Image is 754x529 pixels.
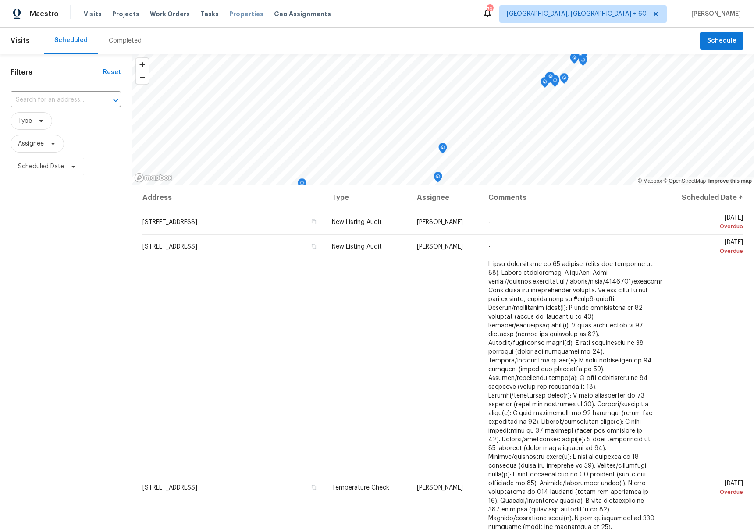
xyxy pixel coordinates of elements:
[134,173,173,183] a: Mapbox homepage
[507,10,647,18] span: [GEOGRAPHIC_DATA], [GEOGRAPHIC_DATA] + 60
[84,10,102,18] span: Visits
[669,239,743,256] span: [DATE]
[109,36,142,45] div: Completed
[18,162,64,171] span: Scheduled Date
[700,32,743,50] button: Schedule
[560,73,569,87] div: Map marker
[136,71,149,84] button: Zoom out
[30,10,59,18] span: Maestro
[11,93,96,107] input: Search for an address...
[662,185,743,210] th: Scheduled Date ↑
[417,219,463,225] span: [PERSON_NAME]
[663,178,706,184] a: OpenStreetMap
[11,68,103,77] h1: Filters
[434,172,442,185] div: Map marker
[688,10,741,18] span: [PERSON_NAME]
[488,244,491,250] span: -
[103,68,121,77] div: Reset
[410,185,481,210] th: Assignee
[142,219,197,225] span: [STREET_ADDRESS]
[332,219,382,225] span: New Listing Audit
[11,31,30,50] span: Visits
[310,218,318,226] button: Copy Address
[310,483,318,491] button: Copy Address
[551,75,559,89] div: Map marker
[136,58,149,71] button: Zoom in
[481,185,662,210] th: Comments
[570,53,579,67] div: Map marker
[638,178,662,184] a: Mapbox
[545,72,554,86] div: Map marker
[132,54,754,185] canvas: Map
[488,219,491,225] span: -
[332,485,389,491] span: Temperature Check
[669,488,743,497] div: Overdue
[669,215,743,231] span: [DATE]
[18,139,44,148] span: Assignee
[574,48,583,61] div: Map marker
[417,244,463,250] span: [PERSON_NAME]
[487,5,493,14] div: 791
[669,247,743,256] div: Overdue
[310,242,318,250] button: Copy Address
[546,72,555,85] div: Map marker
[18,117,32,125] span: Type
[707,36,736,46] span: Schedule
[669,222,743,231] div: Overdue
[576,49,585,63] div: Map marker
[669,480,743,497] span: [DATE]
[142,185,325,210] th: Address
[708,178,752,184] a: Improve this map
[274,10,331,18] span: Geo Assignments
[150,10,190,18] span: Work Orders
[417,485,463,491] span: [PERSON_NAME]
[142,485,197,491] span: [STREET_ADDRESS]
[229,10,263,18] span: Properties
[438,143,447,156] div: Map marker
[541,77,549,91] div: Map marker
[54,36,88,45] div: Scheduled
[110,94,122,107] button: Open
[112,10,139,18] span: Projects
[332,244,382,250] span: New Listing Audit
[142,244,197,250] span: [STREET_ADDRESS]
[298,178,306,192] div: Map marker
[325,185,410,210] th: Type
[200,11,219,17] span: Tasks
